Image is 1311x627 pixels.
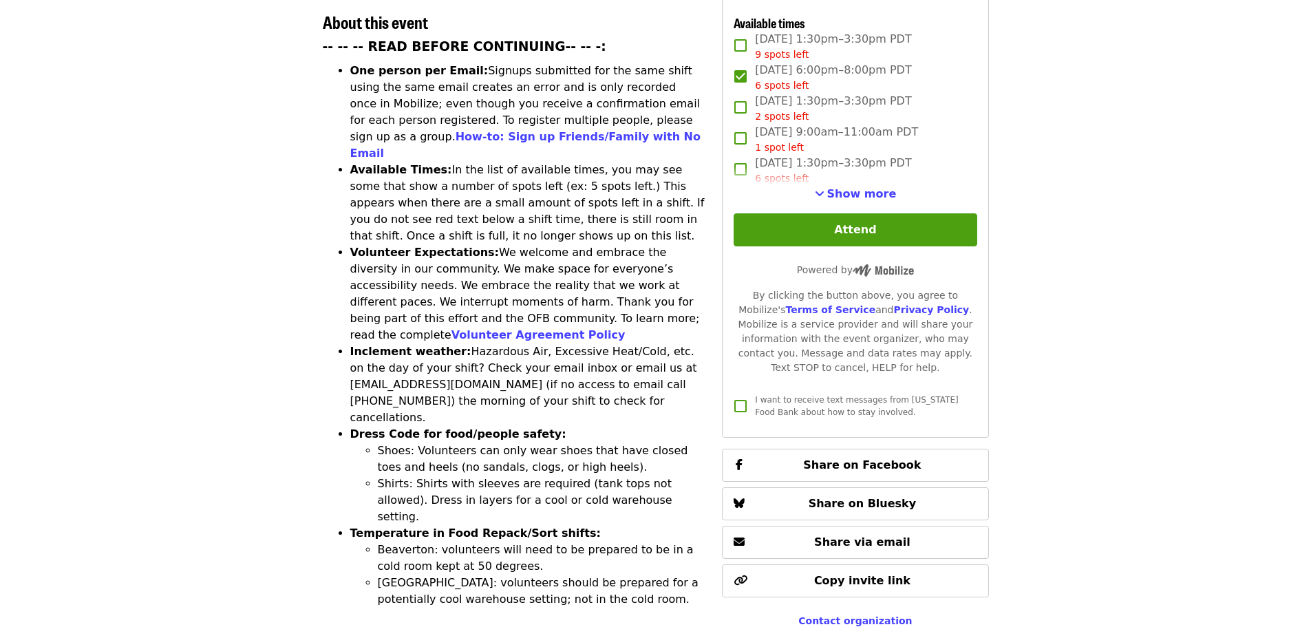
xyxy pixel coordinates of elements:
button: Copy invite link [722,564,988,597]
span: 1 spot left [755,142,804,153]
strong: One person per Email: [350,64,489,77]
span: I want to receive text messages from [US_STATE] Food Bank about how to stay involved. [755,395,958,417]
span: Powered by [797,264,914,275]
span: About this event [323,10,428,34]
button: Share on Bluesky [722,487,988,520]
strong: Available Times: [350,163,452,176]
strong: Temperature in Food Repack/Sort shifts: [350,527,601,540]
span: 6 spots left [755,173,809,184]
button: Attend [734,213,977,246]
span: Copy invite link [814,574,910,587]
li: Hazardous Air, Excessive Heat/Cold, etc. on the day of your shift? Check your email inbox or emai... [350,343,706,426]
li: We welcome and embrace the diversity in our community. We make space for everyone’s accessibility... [350,244,706,343]
strong: Dress Code for food/people safety: [350,427,566,440]
a: Privacy Policy [893,304,969,315]
li: Signups submitted for the same shift using the same email creates an error and is only recorded o... [350,63,706,162]
a: Contact organization [798,615,912,626]
li: Beaverton: volunteers will need to be prepared to be in a cold room kept at 50 degrees. [378,542,706,575]
span: Share on Bluesky [809,497,917,510]
li: Shoes: Volunteers can only wear shoes that have closed toes and heels (no sandals, clogs, or high... [378,443,706,476]
a: Terms of Service [785,304,875,315]
span: 6 spots left [755,80,809,91]
li: [GEOGRAPHIC_DATA]: volunteers should be prepared for a potentially cool warehouse setting; not in... [378,575,706,608]
span: [DATE] 9:00am–11:00am PDT [755,124,918,155]
span: [DATE] 1:30pm–3:30pm PDT [755,155,911,186]
li: Shirts: Shirts with sleeves are required (tank tops not allowed). Dress in layers for a cool or c... [378,476,706,525]
span: Share via email [814,535,910,549]
span: Show more [827,187,897,200]
button: See more timeslots [815,186,897,202]
button: Share on Facebook [722,449,988,482]
span: 2 spots left [755,111,809,122]
span: [DATE] 1:30pm–3:30pm PDT [755,93,911,124]
a: Volunteer Agreement Policy [451,328,626,341]
span: Share on Facebook [803,458,921,471]
a: How-to: Sign up Friends/Family with No Email [350,130,701,160]
span: 9 spots left [755,49,809,60]
strong: Volunteer Expectations: [350,246,500,259]
div: By clicking the button above, you agree to Mobilize's and . Mobilize is a service provider and wi... [734,288,977,375]
img: Powered by Mobilize [853,264,914,277]
span: [DATE] 6:00pm–8:00pm PDT [755,62,911,93]
button: Share via email [722,526,988,559]
span: [DATE] 1:30pm–3:30pm PDT [755,31,911,62]
li: In the list of available times, you may see some that show a number of spots left (ex: 5 spots le... [350,162,706,244]
strong: -- -- -- READ BEFORE CONTINUING-- -- -: [323,39,606,54]
strong: Inclement weather: [350,345,471,358]
span: Available times [734,14,805,32]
